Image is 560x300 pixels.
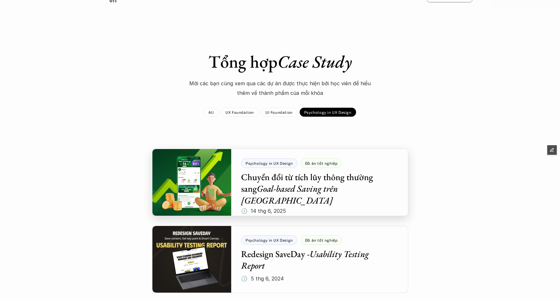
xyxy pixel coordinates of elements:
[225,110,254,114] p: UX Foundation
[304,110,352,114] p: Psychology in UX Design
[300,108,356,117] a: Psychology in UX Design
[168,51,392,72] h1: Tổng hợp
[265,110,293,114] p: UI Foundation
[261,108,297,117] a: UI Foundation
[547,145,557,155] button: Edit Framer Content
[204,108,218,117] a: All
[152,226,408,293] a: Psychology in UX DesignĐồ án tốt nghiệpRedesign SaveDay -Usability Testing Report🕔 5 thg 6, 2024
[208,110,214,114] p: All
[221,108,258,117] a: UX Foundation
[278,50,352,73] em: Case Study
[152,149,408,216] a: Psychology in UX DesignĐồ án tốt nghiệpChuyển đổi từ tích lũy thông thường sangGoal-based Saving ...
[184,79,376,98] p: Mời các bạn cùng xem qua các dự án được thực hiện bới học viên để hiểu thêm về thành phẩm của mỗi...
